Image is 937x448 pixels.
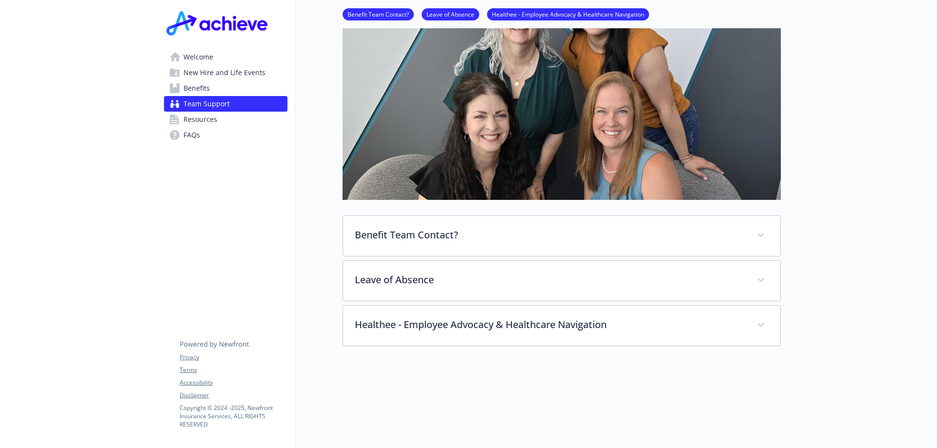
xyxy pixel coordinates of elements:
[183,49,213,65] span: Welcome
[183,112,217,127] span: Resources
[164,112,287,127] a: Resources
[164,96,287,112] a: Team Support
[180,404,287,429] p: Copyright © 2024 - 2025 , Newfront Insurance Services, ALL RIGHTS RESERVED
[487,9,649,19] a: Healthee - Employee Advocacy & Healthcare Navigation
[164,80,287,96] a: Benefits
[164,127,287,143] a: FAQs
[343,261,780,301] div: Leave of Absence
[343,9,414,19] a: Benefit Team Contact?
[180,366,287,374] a: Terms
[355,317,745,332] p: Healthee - Employee Advocacy & Healthcare Navigation
[180,353,287,362] a: Privacy
[355,228,745,242] p: Benefit Team Contact?
[183,127,200,143] span: FAQs
[343,216,780,256] div: Benefit Team Contact?
[180,378,287,387] a: Accessibility
[355,273,745,287] p: Leave of Absence
[422,9,479,19] a: Leave of Absence
[183,80,210,96] span: Benefits
[180,391,287,400] a: Disclaimer
[164,49,287,65] a: Welcome
[183,65,265,80] span: New Hire and Life Events
[343,306,780,346] div: Healthee - Employee Advocacy & Healthcare Navigation
[164,65,287,80] a: New Hire and Life Events
[183,96,230,112] span: Team Support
